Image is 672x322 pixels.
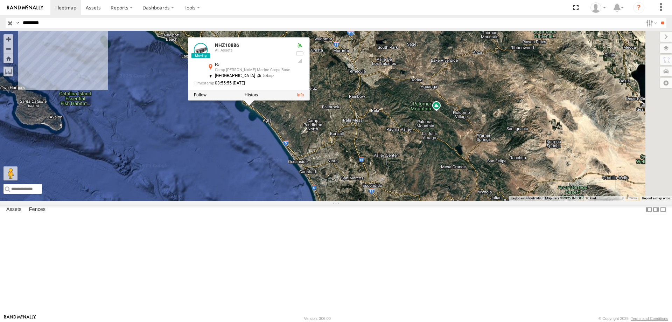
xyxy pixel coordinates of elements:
[588,2,608,13] div: Zulema McIntosch
[26,205,49,214] label: Fences
[215,48,290,53] div: All Assets
[645,205,652,215] label: Dock Summary Table to the Left
[3,44,13,54] button: Zoom out
[545,196,581,200] span: Map data ©2025 INEGI
[3,166,17,180] button: Drag Pegman onto the map to open Street View
[215,63,290,67] div: I-5
[296,43,304,49] div: Valid GPS Fix
[652,205,659,215] label: Dock Summary Table to the Right
[633,2,644,13] i: ?
[7,5,43,10] img: rand-logo.svg
[194,43,208,57] a: View Asset Details
[511,196,541,201] button: Keyboard shortcuts
[583,196,626,201] button: Map Scale: 10 km per 78 pixels
[642,196,670,200] a: Report a map error
[4,315,36,322] a: Visit our Website
[215,43,239,48] a: NHZ10886
[15,18,20,28] label: Search Query
[245,93,258,97] label: View Asset History
[3,34,13,44] button: Zoom in
[194,81,290,85] div: Date/time of location update
[3,67,13,76] label: Measure
[629,197,637,200] a: Terms (opens in new tab)
[643,18,658,28] label: Search Filter Options
[296,58,304,64] div: Last Event GSM Signal Strength
[3,205,25,214] label: Assets
[598,316,668,321] div: © Copyright 2025 -
[296,50,304,56] div: No battery health information received from this device.
[297,93,304,97] a: View Asset Details
[631,316,668,321] a: Terms and Conditions
[304,316,331,321] div: Version: 306.00
[215,73,255,78] span: [GEOGRAPHIC_DATA]
[3,54,13,63] button: Zoom Home
[215,68,290,72] div: Camp [PERSON_NAME] Marine Corps Base
[660,78,672,88] label: Map Settings
[255,73,274,78] span: 54
[194,93,206,97] label: Realtime tracking of Asset
[660,205,667,215] label: Hide Summary Table
[585,196,595,200] span: 10 km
